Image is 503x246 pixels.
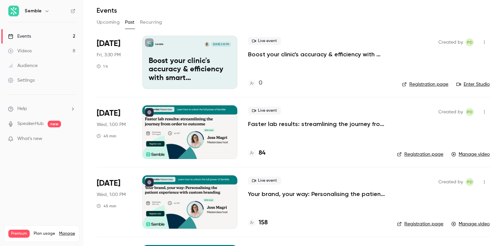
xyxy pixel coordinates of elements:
[97,6,117,14] h1: Events
[97,52,121,58] span: Fri, 3:30 PM
[205,42,209,47] img: Jess Magri
[456,81,490,88] a: Enter Studio
[467,178,473,186] span: PD
[248,79,262,88] a: 0
[97,36,132,89] div: Sep 5 Fri, 3:30 PM (Europe/London)
[466,38,474,46] span: Pascale Day
[48,121,61,127] span: new
[97,38,120,49] span: [DATE]
[8,6,19,16] img: Semble
[259,218,268,227] h4: 158
[8,230,30,238] span: Premium
[140,17,162,28] button: Recurring
[259,79,262,88] h4: 0
[25,8,42,14] h6: Semble
[211,42,231,47] span: [DATE] 3:30 PM
[8,105,75,112] li: help-dropdown-opener
[466,108,474,116] span: Pascale Day
[259,149,265,158] h4: 84
[248,177,281,185] span: Live event
[467,38,473,46] span: PD
[97,108,120,119] span: [DATE]
[248,149,265,158] a: 84
[8,33,31,40] div: Events
[466,178,474,186] span: Pascale Day
[125,17,135,28] button: Past
[248,107,281,115] span: Live event
[17,105,27,112] span: Help
[97,175,132,229] div: Jul 30 Wed, 1:00 PM (Europe/London)
[248,120,386,128] a: Faster lab results: streamlining the journey from order to outcome
[397,151,443,158] a: Registration page
[97,178,120,189] span: [DATE]
[34,231,55,236] span: Plan usage
[438,108,463,116] span: Created by
[248,50,391,58] a: Boost your clinic's accuracy & efficiency with smart questionnaires
[97,121,126,128] span: Wed, 1:00 PM
[438,178,463,186] span: Created by
[97,105,132,159] div: Aug 27 Wed, 1:00 PM (Europe/London)
[8,48,32,54] div: Videos
[17,120,44,127] a: SpeakerHub
[97,64,108,69] div: 1 h
[451,221,490,227] a: Manage video
[149,57,231,83] p: Boost your clinic's accuracy & efficiency with smart questionnaires
[97,191,126,198] span: Wed, 1:00 PM
[97,203,116,209] div: 45 min
[248,37,281,45] span: Live event
[248,218,268,227] a: 158
[248,190,386,198] a: Your brand, your way: Personalising the patient experience with custom branding
[8,62,38,69] div: Audience
[438,38,463,46] span: Created by
[97,17,120,28] button: Upcoming
[402,81,448,88] a: Registration page
[451,151,490,158] a: Manage video
[467,108,473,116] span: PD
[97,133,116,139] div: 45 min
[397,221,443,227] a: Registration page
[67,136,75,142] iframe: Noticeable Trigger
[8,77,35,84] div: Settings
[142,36,237,89] a: Boost your clinic's accuracy & efficiency with smart questionnairesSembleJess Magri[DATE] 3:30 PM...
[17,135,42,142] span: What's new
[155,43,164,46] p: Semble
[59,231,75,236] a: Manage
